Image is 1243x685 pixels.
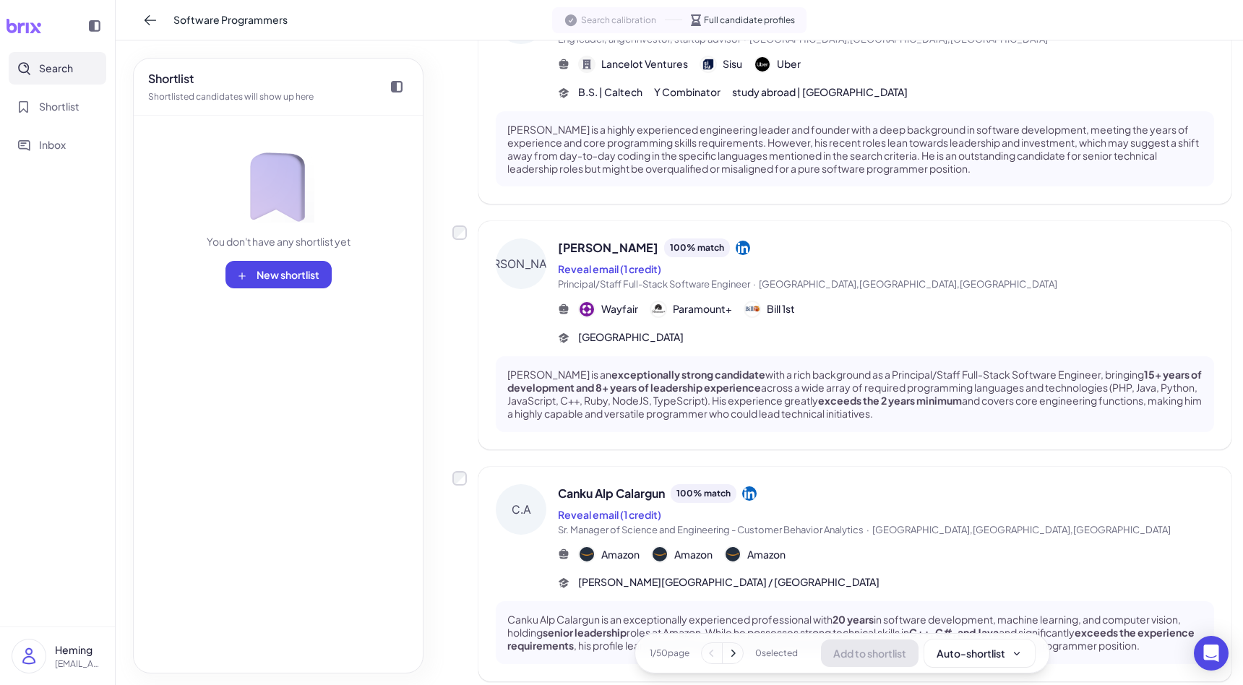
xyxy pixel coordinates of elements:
img: 公司logo [580,547,594,561]
span: Canku Alp Calargun [558,485,665,502]
p: [PERSON_NAME] is a highly experienced engineering leader and founder with a deep background in so... [507,123,1203,176]
div: Auto-shortlist [937,646,1023,660]
span: Shortlist [39,99,79,114]
img: 公司logo [651,302,666,316]
span: Principal/Staff Full-Stack Software Engineer [558,278,750,290]
div: 100 % match [664,238,730,257]
p: Heming [55,642,103,658]
span: B.S. | Caltech [578,85,642,100]
strong: senior leadership [543,626,627,639]
span: · [753,278,756,290]
strong: exceptionally strong candidate [611,368,765,381]
span: Inbox [39,137,66,152]
img: bookmark [242,150,314,223]
span: Amazon [747,547,786,562]
img: 公司logo [745,302,760,316]
button: Reveal email (1 credit) [558,507,661,522]
button: New shortlist [225,261,332,288]
div: Shortlisted candidates will show up here [148,90,314,103]
span: 0 selected [755,647,798,660]
span: Software Programmers [173,12,288,27]
img: 公司logo [653,547,667,561]
img: 公司logo [580,302,594,316]
span: [PERSON_NAME][GEOGRAPHIC_DATA] / [GEOGRAPHIC_DATA] [578,574,879,590]
strong: exceeds the 2 years minimum [818,394,962,407]
strong: exceeds the experience requirements [507,626,1195,652]
span: Sisu [723,56,742,72]
span: Paramount+ [673,301,732,316]
span: [GEOGRAPHIC_DATA],[GEOGRAPHIC_DATA],[GEOGRAPHIC_DATA] [759,278,1057,290]
p: [EMAIL_ADDRESS][DOMAIN_NAME] [55,658,103,671]
strong: 15+ years of development and 8+ years of leadership experience [507,368,1202,394]
span: study abroad | [GEOGRAPHIC_DATA] [732,85,908,100]
strong: C++, C#, and Java [909,626,999,639]
button: Search [9,52,106,85]
button: Reveal email (1 credit) [558,262,661,277]
label: Add to shortlist [452,225,467,240]
span: Y Combinator [654,85,721,100]
div: Shortlist [148,70,314,87]
button: Inbox [9,129,106,161]
div: You don't have any shortlist yet [207,234,350,249]
label: Add to shortlist [452,471,467,486]
span: Bill 1st [767,301,795,316]
span: [GEOGRAPHIC_DATA] [578,329,684,345]
p: [PERSON_NAME] is an with a rich background as a Principal/Staff Full-Stack Software Engineer, bri... [507,368,1203,421]
div: Open Intercom Messenger [1194,636,1229,671]
img: 公司logo [701,57,715,72]
span: New shortlist [257,268,319,281]
span: Uber [777,56,801,72]
div: C.A [496,484,546,535]
span: Amazon [674,547,713,562]
img: 公司logo [726,547,740,561]
img: user_logo.png [12,639,46,673]
span: Wayfair [601,301,638,316]
span: Search calibration [581,14,656,27]
span: Sr. Manager of Science and Engineering - Customer Behavior Analytics [558,524,864,535]
span: 1 / 50 page [650,647,689,660]
div: 100 % match [671,484,736,503]
button: Auto-shortlist [924,639,1035,667]
span: [GEOGRAPHIC_DATA],[GEOGRAPHIC_DATA],[GEOGRAPHIC_DATA] [872,524,1171,535]
p: Canku Alp Calargun is an exceptionally experienced professional with in software development, mac... [507,613,1203,652]
button: Shortlist [9,90,106,123]
span: [PERSON_NAME] [558,239,658,257]
span: Amazon [601,547,640,562]
span: · [866,524,869,535]
span: Full candidate profiles [704,14,795,27]
span: Lancelot Ventures [601,56,688,72]
img: 公司logo [755,57,770,72]
div: [PERSON_NAME] [496,238,546,289]
strong: 20 years [833,613,874,626]
span: Search [39,61,73,76]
